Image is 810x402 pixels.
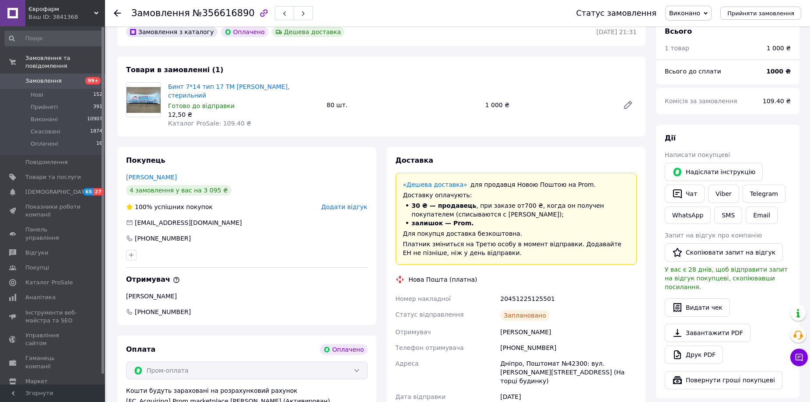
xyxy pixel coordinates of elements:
[126,185,231,196] div: 4 замовлення у вас на 3 095 ₴
[498,340,638,356] div: [PHONE_NUMBER]
[83,188,93,196] span: 65
[412,220,474,227] span: залишок — Prom.
[482,99,616,111] div: 1 000 ₴
[403,181,467,188] a: «Дешева доставка»
[114,9,121,17] div: Повернутися назад
[498,356,638,389] div: Дніпро, Поштомат №42300: вул. [PERSON_NAME][STREET_ADDRESS] (На торці будинку)
[396,393,446,400] span: Дата відправки
[396,360,419,367] span: Адреса
[28,13,105,21] div: Ваш ID: 3841368
[25,309,81,325] span: Інструменти веб-майстра та SEO
[4,31,103,46] input: Пошук
[665,27,692,35] span: Всього
[665,243,783,262] button: Скопіювати запит на відгук
[619,96,637,114] a: Редагувати
[28,5,94,13] span: Єврофарм
[665,163,763,181] button: Надіслати інструкцію
[708,185,739,203] a: Viber
[407,275,480,284] div: Нова Пошта (платна)
[25,279,73,287] span: Каталог ProSale
[396,344,464,351] span: Телефон отримувача
[665,232,762,239] span: Запит на відгук про компанію
[396,156,434,164] span: Доставка
[396,311,464,318] span: Статус відправлення
[135,203,152,210] span: 100%
[25,226,81,241] span: Панель управління
[743,185,785,203] a: Telegram
[126,174,177,181] a: [PERSON_NAME]
[25,294,56,301] span: Аналітика
[272,27,344,37] div: Дешева доставка
[403,229,630,238] div: Для покупця доставка безкоштовна.
[596,28,637,35] time: [DATE] 21:31
[31,103,58,111] span: Прийняті
[665,266,788,290] span: У вас є 28 днів, щоб відправити запит на відгук покупцеві, скопіювавши посилання.
[25,77,62,85] span: Замовлення
[221,27,268,37] div: Оплачено
[727,10,794,17] span: Прийняти замовлення
[403,240,630,257] div: Платник зміниться на Третю особу в момент відправки. Додавайте ЕН не пізніше, ніж у день відправки.
[126,275,180,283] span: Отримувач
[193,8,255,18] span: №356616890
[763,98,791,105] span: 109.40 ₴
[25,249,48,257] span: Відгуки
[767,44,791,52] div: 1 000 ₴
[25,203,81,219] span: Показники роботи компанії
[498,324,638,340] div: [PERSON_NAME]
[665,151,730,158] span: Написати покупцеві
[403,180,630,189] div: для продавця Новою Поштою на Prom.
[25,378,48,385] span: Маркет
[665,134,676,142] span: Дії
[25,332,81,347] span: Управління сайтом
[665,45,689,52] span: 1 товар
[320,344,367,355] div: Оплачено
[126,27,217,37] div: Замовлення з каталогу
[665,371,782,389] button: Повернути гроші покупцеві
[25,354,81,370] span: Гаманець компанії
[396,329,431,336] span: Отримувач
[323,99,481,111] div: 80 шт.
[665,98,737,105] span: Комісія за замовлення
[126,345,155,353] span: Оплата
[168,120,251,127] span: Каталог ProSale: 109.40 ₴
[131,8,190,18] span: Замовлення
[321,203,367,210] span: Додати відгук
[93,103,102,111] span: 391
[665,68,721,75] span: Всього до сплати
[665,324,750,342] a: Завантажити PDF
[168,83,290,99] a: Бинт 7*14 тип 17 ТМ [PERSON_NAME], стерильний
[25,264,49,272] span: Покупці
[25,158,68,166] span: Повідомлення
[90,128,102,136] span: 1874
[135,219,242,226] span: [EMAIL_ADDRESS][DOMAIN_NAME]
[396,295,451,302] span: Номер накладної
[25,54,105,70] span: Замовлення та повідомлення
[126,66,224,74] span: Товари в замовленні (1)
[134,308,192,316] span: [PHONE_NUMBER]
[665,346,723,364] a: Друк PDF
[665,298,730,317] button: Видати чек
[31,140,58,148] span: Оплачені
[576,9,656,17] div: Статус замовлення
[403,201,630,219] li: , при заказе от 700 ₴ , когда он получен покупателем (списываются с [PERSON_NAME]);
[93,188,103,196] span: 27
[126,87,161,113] img: Бинт 7*14 тип 17 ТМ Калита, стерильний
[126,203,213,211] div: успішних покупок
[746,206,778,224] button: Email
[25,188,90,196] span: [DEMOGRAPHIC_DATA]
[498,291,638,307] div: 20451225125501
[168,102,235,109] span: Готово до відправки
[669,10,700,17] span: Виконано
[96,140,102,148] span: 16
[790,349,808,366] button: Чат з покупцем
[31,128,60,136] span: Скасовані
[720,7,801,20] button: Прийняти замовлення
[25,173,81,181] span: Товари та послуги
[714,206,742,224] button: SMS
[134,234,192,243] div: [PHONE_NUMBER]
[31,115,58,123] span: Виконані
[87,115,102,123] span: 10907
[31,91,43,99] span: Нові
[403,191,630,199] div: Доставку оплачують:
[126,292,368,301] div: [PERSON_NAME]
